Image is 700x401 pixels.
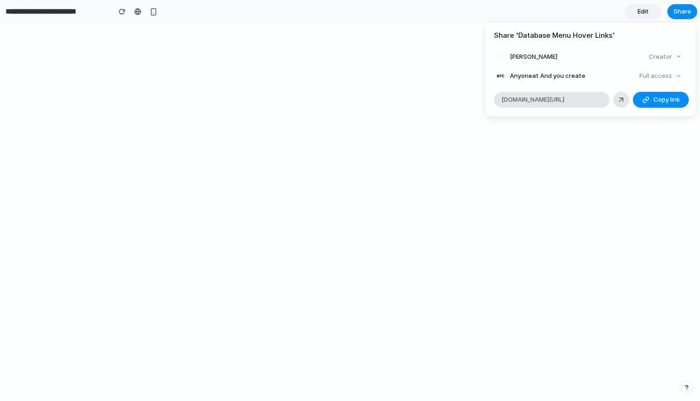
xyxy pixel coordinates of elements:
button: Copy link [633,92,689,108]
span: [PERSON_NAME] [510,52,557,62]
h4: Share ' Database Menu Hover Links ' [494,30,687,41]
span: [DOMAIN_NAME][URL] [501,95,564,104]
span: Copy link [653,95,680,104]
span: Anyone at And you create [510,71,585,81]
div: [DOMAIN_NAME][URL] [494,92,610,108]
